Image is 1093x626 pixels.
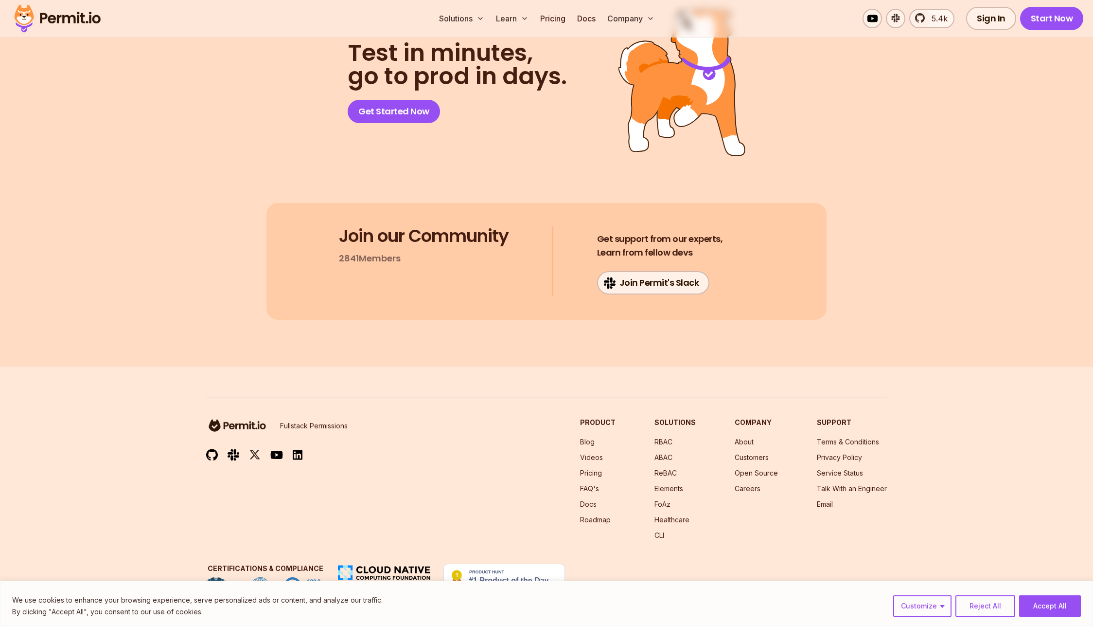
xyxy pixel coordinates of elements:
a: ReBAC [654,469,677,477]
a: Roadmap [580,516,611,524]
h3: Product [580,418,616,427]
h3: Join our Community [339,226,509,246]
a: CLI [654,531,664,539]
a: Videos [580,453,603,461]
h3: Certifications & Compliance [206,564,325,573]
a: RBAC [654,438,672,446]
span: Test in minutes, [348,41,567,65]
h2: go to prod in days. [348,41,567,88]
a: Healthcare [654,516,689,524]
a: 5.4k [909,9,954,28]
h3: Support [817,418,887,427]
span: 5.4k [926,13,948,24]
a: Pricing [536,9,569,28]
a: Service Status [817,469,863,477]
a: Talk With an Engineer [817,484,887,493]
a: Docs [580,500,597,508]
img: HIPAA [206,577,238,595]
a: Privacy Policy [817,453,862,461]
a: Careers [735,484,760,493]
a: Start Now [1020,7,1084,30]
h4: Learn from fellow devs [597,232,723,259]
p: Fullstack Permissions [280,421,348,431]
img: github [206,449,218,461]
span: Get support from our experts, [597,232,723,246]
a: ABAC [654,453,672,461]
a: Elements [654,484,683,493]
img: Permit.io - Never build permissions again | Product Hunt [443,564,565,590]
button: Accept All [1019,595,1081,617]
p: 2841 Members [339,252,401,265]
a: About [735,438,754,446]
a: Join Permit's Slack [597,271,710,295]
img: linkedin [293,449,302,460]
img: logo [206,418,268,433]
a: Blog [580,438,595,446]
img: Permit logo [10,2,105,35]
a: Sign In [966,7,1016,30]
h3: Solutions [654,418,696,427]
a: Get Started Now [348,100,440,123]
a: Email [817,500,833,508]
a: Docs [573,9,599,28]
img: youtube [270,449,283,460]
img: slack [228,448,239,461]
button: Customize [893,595,952,617]
a: Customers [735,453,769,461]
p: We use cookies to enhance your browsing experience, serve personalized ads or content, and analyz... [12,594,383,606]
a: Terms & Conditions [817,438,879,446]
img: SOC [283,577,325,595]
img: ISO [250,577,271,595]
button: Learn [492,9,532,28]
img: twitter [249,449,261,461]
a: FoAz [654,500,670,508]
p: By clicking "Accept All", you consent to our use of cookies. [12,606,383,618]
button: Company [603,9,658,28]
h3: Company [735,418,778,427]
a: FAQ's [580,484,599,493]
a: Open Source [735,469,778,477]
button: Solutions [435,9,488,28]
button: Reject All [955,595,1015,617]
a: Pricing [580,469,602,477]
